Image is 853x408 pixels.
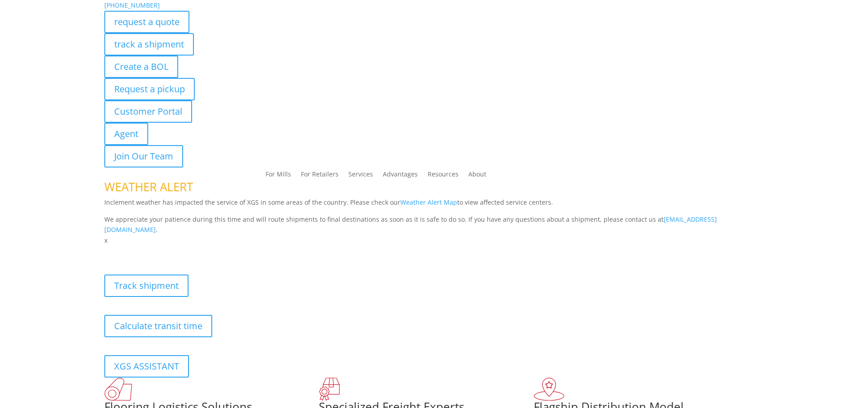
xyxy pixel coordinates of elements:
img: xgs-icon-flagship-distribution-model-red [534,378,565,401]
p: Inclement weather has impacted the service of XGS in some areas of the country. Please check our ... [104,197,749,214]
b: Visibility, transparency, and control for your entire supply chain. [104,247,304,256]
a: Resources [428,171,459,181]
span: WEATHER ALERT [104,179,193,195]
a: For Mills [266,171,291,181]
a: About [468,171,486,181]
a: request a quote [104,11,189,33]
a: Join Our Team [104,145,183,167]
a: Customer Portal [104,100,192,123]
a: Create a BOL [104,56,178,78]
a: Services [348,171,373,181]
a: Calculate transit time [104,315,212,337]
p: x [104,235,749,246]
a: Advantages [383,171,418,181]
a: For Retailers [301,171,339,181]
a: Weather Alert Map [400,198,457,206]
a: XGS ASSISTANT [104,355,189,378]
a: Track shipment [104,275,189,297]
a: Request a pickup [104,78,195,100]
a: Agent [104,123,148,145]
img: xgs-icon-total-supply-chain-intelligence-red [104,378,132,401]
a: [PHONE_NUMBER] [104,1,160,9]
p: We appreciate your patience during this time and will route shipments to final destinations as so... [104,214,749,236]
a: track a shipment [104,33,194,56]
img: xgs-icon-focused-on-flooring-red [319,378,340,401]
